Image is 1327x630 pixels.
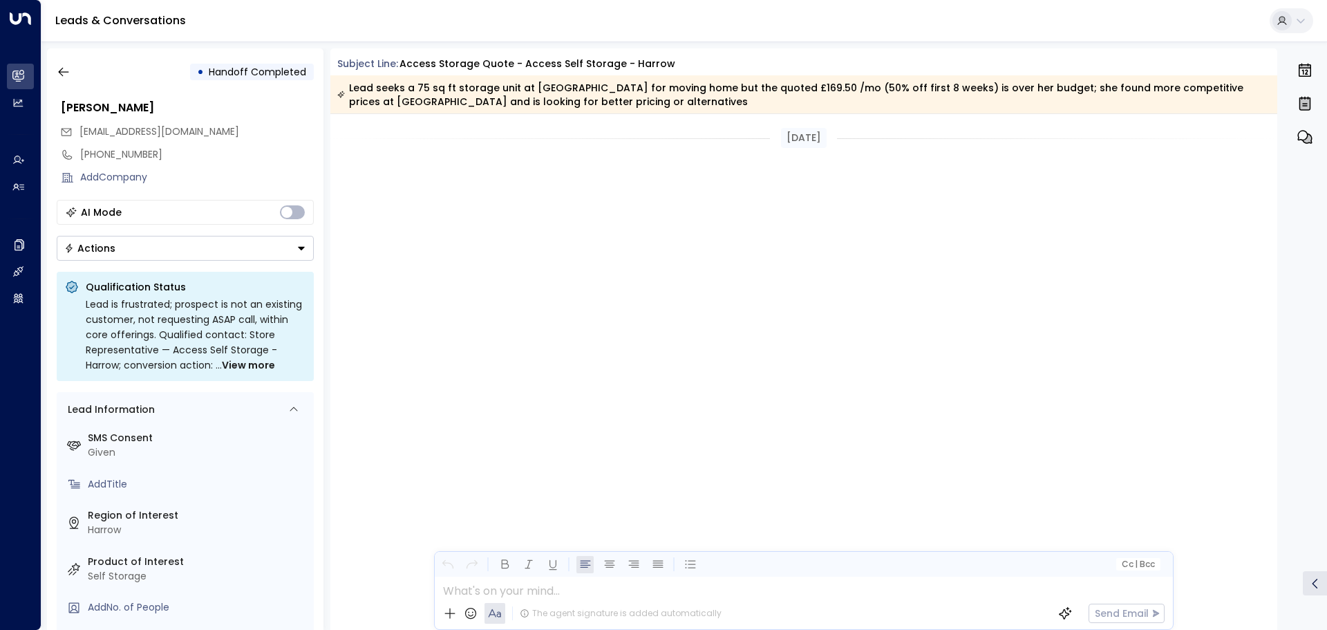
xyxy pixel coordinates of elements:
[63,402,155,417] div: Lead Information
[57,236,314,261] div: Button group with a nested menu
[64,242,115,254] div: Actions
[439,556,456,573] button: Undo
[209,65,306,79] span: Handoff Completed
[55,12,186,28] a: Leads & Conversations
[1116,558,1160,571] button: Cc|Bcc
[520,607,722,620] div: The agent signature is added automatically
[88,477,308,492] div: AddTitle
[1121,559,1154,569] span: Cc Bcc
[61,100,314,116] div: [PERSON_NAME]
[88,431,308,445] label: SMS Consent
[81,205,122,219] div: AI Mode
[79,124,239,138] span: [EMAIL_ADDRESS][DOMAIN_NAME]
[57,236,314,261] button: Actions
[80,147,314,162] div: [PHONE_NUMBER]
[337,81,1270,109] div: Lead seeks a 75 sq ft storage unit at [GEOGRAPHIC_DATA] for moving home but the quoted £169.50 /m...
[88,569,308,584] div: Self Storage
[88,445,308,460] div: Given
[781,128,827,148] div: [DATE]
[88,523,308,537] div: Harrow
[88,555,308,569] label: Product of Interest
[88,600,308,615] div: AddNo. of People
[1135,559,1138,569] span: |
[86,280,305,294] p: Qualification Status
[79,124,239,139] span: roseann@city.ac.uk
[88,508,308,523] label: Region of Interest
[222,358,275,373] span: View more
[337,57,398,71] span: Subject Line:
[86,297,305,373] div: Lead is frustrated; prospect is not an existing customer, not requesting ASAP call, within core o...
[80,170,314,185] div: AddCompany
[463,556,480,573] button: Redo
[399,57,675,71] div: Access Storage Quote - Access Self Storage - Harrow
[197,59,204,84] div: •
